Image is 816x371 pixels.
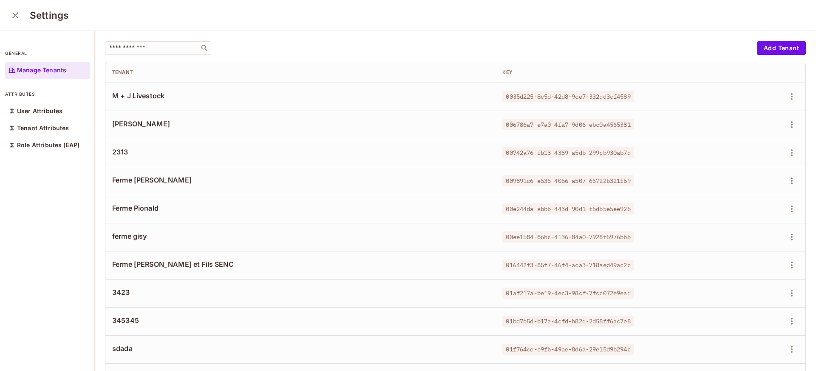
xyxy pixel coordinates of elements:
[30,9,68,21] h3: Settings
[502,260,634,271] span: 016442f3-85f7-46f4-aca3-718aed49ac2c
[112,175,489,185] span: Ferme [PERSON_NAME]
[112,231,489,241] span: ferme gisy
[502,288,634,299] span: 01af217a-be19-4ec3-98cf-7fcc072e9ead
[17,125,69,131] p: Tenant Attributes
[17,67,66,74] p: Manage Tenants
[112,203,489,213] span: Ferme Pionald
[502,147,634,158] span: 00742a76-fb13-4369-a5db-299cb930ab7d
[5,91,90,97] p: attributes
[502,231,634,243] span: 00ee1584-86bc-4136-84a0-7928f5976bbb
[112,316,489,325] span: 345345
[502,344,634,355] span: 01f764ce-e9fb-49ae-8d6a-29e15d9b294c
[112,69,489,76] div: Tenant
[112,147,489,157] span: 2313
[502,69,706,76] div: Key
[17,108,62,114] p: User Attributes
[502,119,634,130] span: 006786a7-e7a0-4fa7-9d06-ebc0a4565381
[17,142,79,148] p: Role Attributes (EAP)
[112,288,489,297] span: 3423
[112,260,489,269] span: Ferme [PERSON_NAME] et Fils SENC
[112,91,489,100] span: M + J Livestock
[112,344,489,353] span: sdada
[7,7,24,24] button: close
[502,203,634,214] span: 00e244da-abbb-443d-90d1-f5db5e5ee926
[502,316,634,327] span: 01bd7b5d-b17a-4cfd-b82d-2d58ff6ac7e8
[502,91,634,102] span: 0035d225-8c5d-42d8-9ce7-332dd3cf4589
[5,50,90,57] p: general
[112,119,489,128] span: [PERSON_NAME]
[502,175,634,186] span: 009891c6-e535-4066-a507-65722b321f69
[757,41,806,55] button: Add Tenant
